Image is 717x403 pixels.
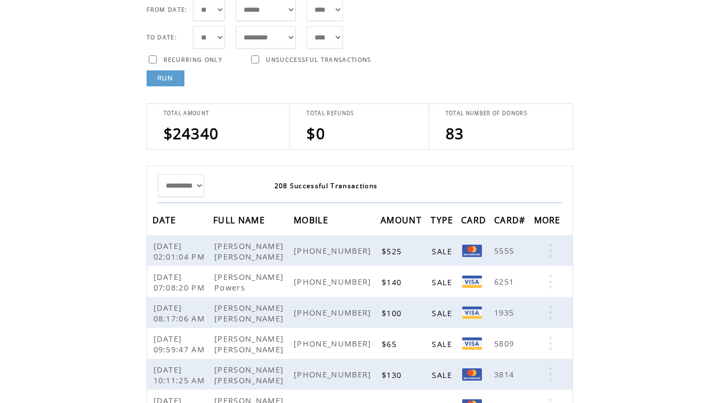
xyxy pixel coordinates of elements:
[534,212,563,231] span: MORE
[432,308,455,318] span: SALE
[431,212,456,231] span: TYPE
[494,338,517,349] span: 5809
[431,216,456,223] a: TYPE
[432,277,455,287] span: SALE
[294,212,331,231] span: MOBILE
[461,216,489,223] a: CARD
[275,181,378,190] span: 208 Successful Transactions
[462,337,482,350] img: VISA
[381,216,424,223] a: AMOUNT
[164,110,210,117] span: TOTAL AMOUNT
[382,338,399,349] span: $65
[494,276,517,287] span: 6251
[382,277,404,287] span: $140
[432,338,455,349] span: SALE
[147,34,178,41] span: TO DATE:
[461,212,489,231] span: CARD
[214,271,284,293] span: [PERSON_NAME] Powers
[294,276,374,287] span: [PHONE_NUMBER]
[382,369,404,380] span: $130
[294,307,374,318] span: [PHONE_NUMBER]
[462,307,482,319] img: Visa
[164,123,219,143] span: $24340
[294,216,331,223] a: MOBILE
[307,110,354,117] span: TOTAL REFUNDS
[154,364,208,385] span: [DATE] 10:11:25 AM
[494,216,528,223] a: CARD#
[307,123,325,143] span: $0
[154,240,208,262] span: [DATE] 02:01:04 PM
[294,369,374,380] span: [PHONE_NUMBER]
[214,240,286,262] span: [PERSON_NAME] [PERSON_NAME]
[494,212,528,231] span: CARD#
[152,216,179,223] a: DATE
[382,308,404,318] span: $100
[494,307,517,318] span: 1935
[381,212,424,231] span: AMOUNT
[147,6,188,13] span: FROM DATE:
[214,302,286,324] span: [PERSON_NAME] [PERSON_NAME]
[214,364,286,385] span: [PERSON_NAME] [PERSON_NAME]
[494,369,517,380] span: 3814
[154,302,208,324] span: [DATE] 08:17:06 AM
[294,245,374,256] span: [PHONE_NUMBER]
[154,333,208,354] span: [DATE] 09:59:47 AM
[154,271,208,293] span: [DATE] 07:08:20 PM
[462,276,482,288] img: Visa
[446,123,464,143] span: 83
[432,246,455,256] span: SALE
[462,368,482,381] img: Mastercard
[382,246,404,256] span: $525
[214,333,286,354] span: [PERSON_NAME] [PERSON_NAME]
[432,369,455,380] span: SALE
[164,56,223,63] span: RECURRING ONLY
[294,338,374,349] span: [PHONE_NUMBER]
[213,216,268,223] a: FULL NAME
[147,70,184,86] a: RUN
[446,110,527,117] span: TOTAL NUMBER OF DONORS
[152,212,179,231] span: DATE
[266,56,371,63] span: UNSUCCESSFUL TRANSACTIONS
[213,212,268,231] span: FULL NAME
[462,245,482,257] img: Mastercard
[494,245,517,256] span: 5555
